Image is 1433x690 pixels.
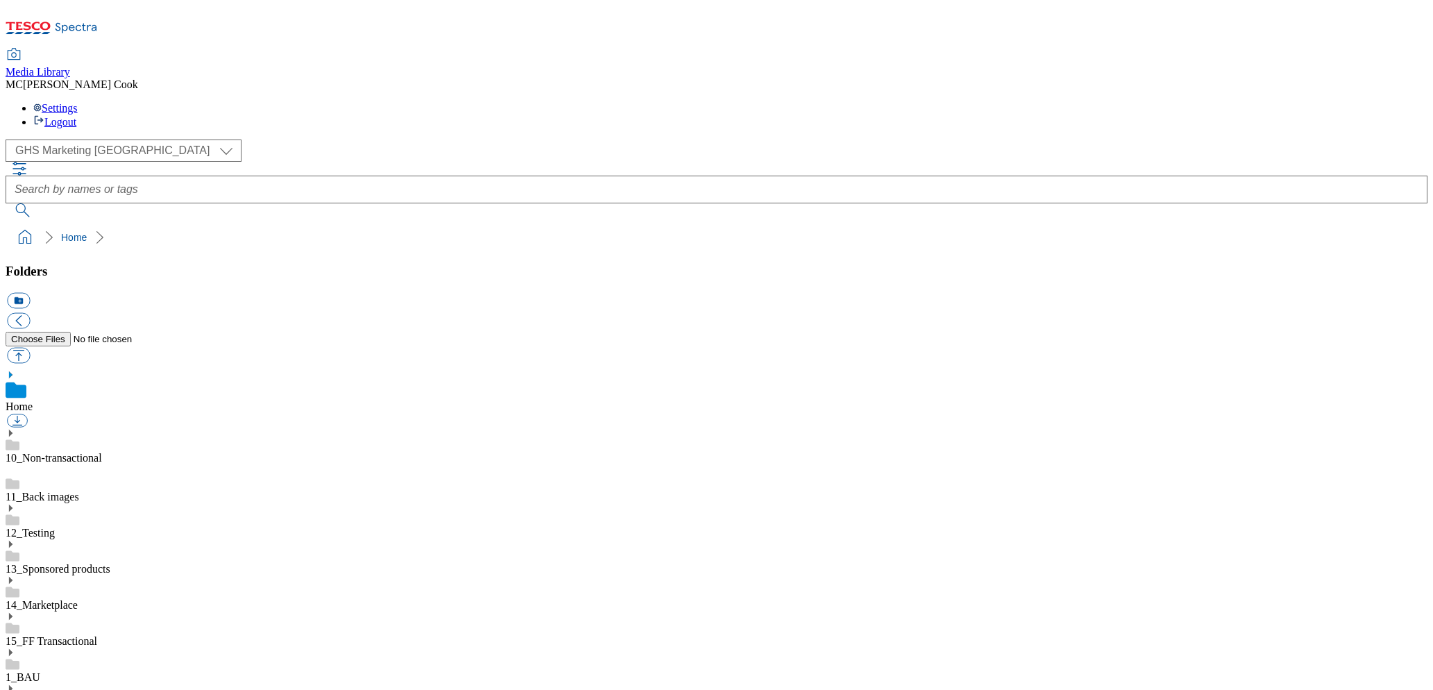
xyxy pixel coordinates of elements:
[6,599,78,611] a: 14_Marketplace
[6,491,79,503] a: 11_Back images
[6,527,55,539] a: 12_Testing
[6,66,70,78] span: Media Library
[14,226,36,249] a: home
[6,224,1427,251] nav: breadcrumb
[33,102,78,114] a: Settings
[61,232,87,243] a: Home
[6,264,1427,279] h3: Folders
[6,49,70,78] a: Media Library
[6,78,23,90] span: MC
[6,671,40,683] a: 1_BAU
[6,563,110,575] a: 13_Sponsored products
[6,635,97,647] a: 15_FF Transactional
[33,116,76,128] a: Logout
[23,78,138,90] span: [PERSON_NAME] Cook
[6,452,102,464] a: 10_Non-transactional
[6,401,33,412] a: Home
[6,176,1427,203] input: Search by names or tags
